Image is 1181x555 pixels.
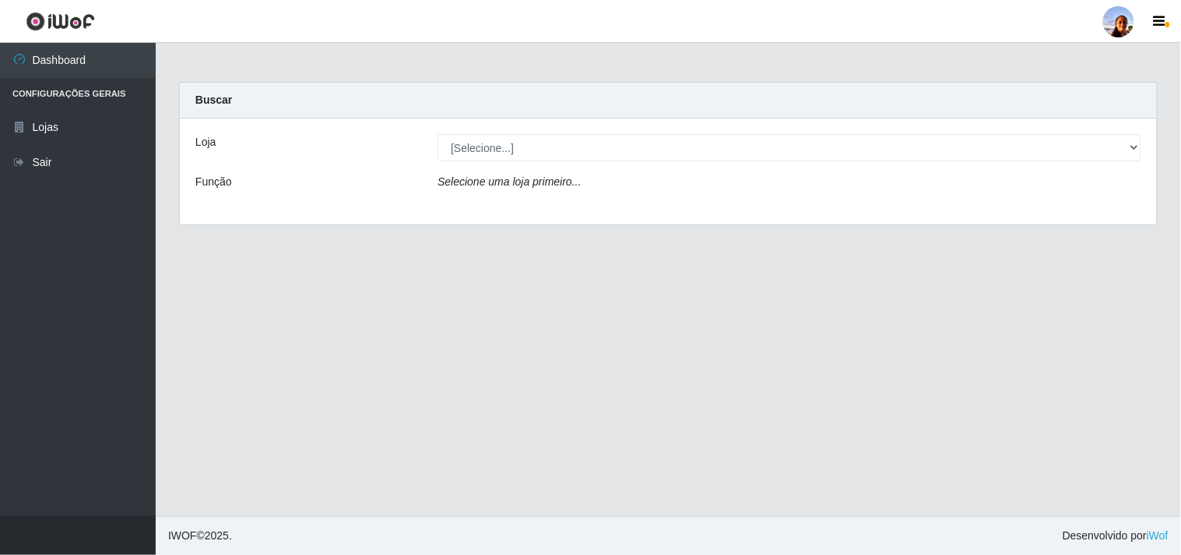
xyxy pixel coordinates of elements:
[195,94,232,106] strong: Buscar
[168,528,232,544] span: © 2025 .
[1147,529,1169,542] a: iWof
[26,12,95,31] img: CoreUI Logo
[195,174,232,190] label: Função
[438,175,581,188] i: Selecione uma loja primeiro...
[1063,528,1169,544] span: Desenvolvido por
[195,134,216,150] label: Loja
[168,529,197,542] span: IWOF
